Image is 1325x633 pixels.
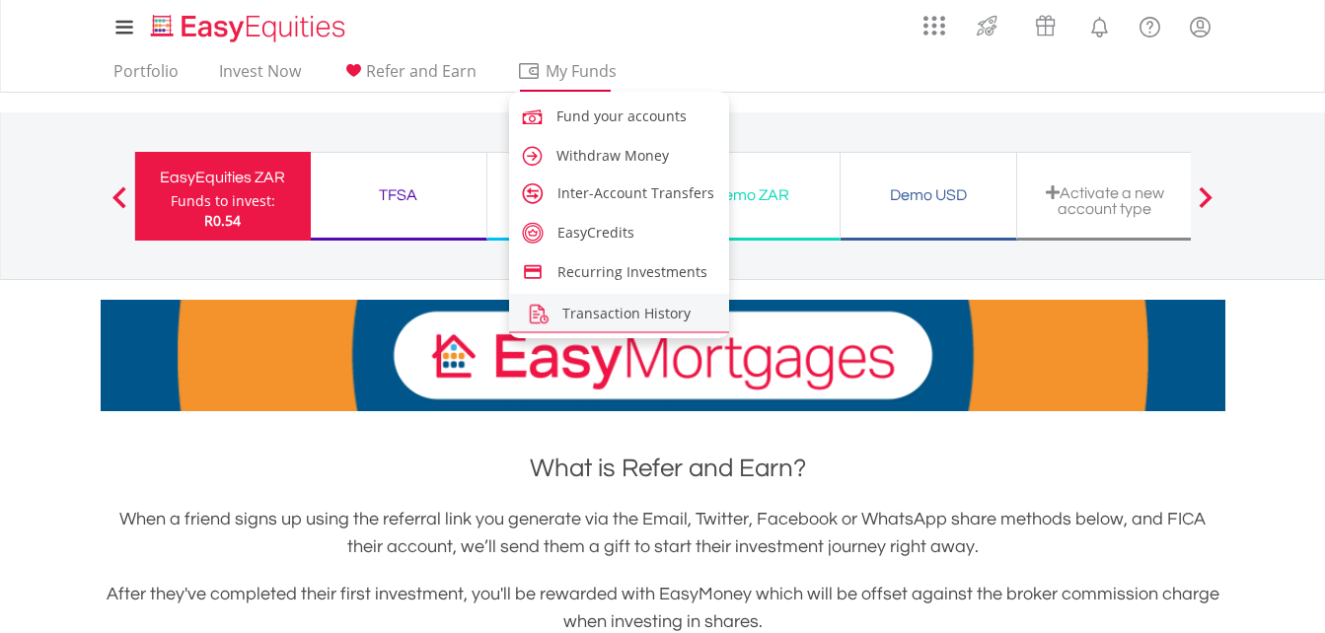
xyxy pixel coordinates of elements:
a: Notifications [1074,5,1125,44]
span: What is Refer and Earn? [530,456,806,481]
a: credit-card.svg Recurring Investments [509,254,730,286]
img: transaction-history.png [525,301,552,327]
a: My Profile [1175,5,1225,48]
div: EasyEquities USD [499,181,651,209]
span: Refer and Earn [366,60,477,82]
a: caret-right.svg Withdraw Money [509,136,730,173]
a: transaction-history.png Transaction History [509,294,730,330]
img: fund.svg [519,104,546,130]
div: Demo ZAR [676,181,828,209]
span: Recurring Investments [557,262,707,281]
div: EasyEquities ZAR [147,164,299,191]
a: easy-credits.svg EasyCredits [509,215,730,246]
h3: When a friend signs up using the referral link you generate via the Email, Twitter, Facebook or W... [101,506,1225,561]
span: Fund your accounts [556,106,687,125]
img: account-transfer.svg [522,182,544,204]
a: Home page [143,5,353,44]
a: fund.svg Fund your accounts [509,97,730,133]
a: Invest Now [211,61,309,92]
img: grid-menu-icon.svg [923,15,945,36]
div: TFSA [323,181,475,209]
a: Portfolio [106,61,186,92]
img: easy-credits.svg [522,222,544,244]
img: EasyMortage Promotion Banner [101,300,1225,411]
span: Transaction History [562,304,691,322]
img: EasyEquities_Logo.png [147,12,353,44]
div: Funds to invest: [171,191,275,211]
a: AppsGrid [911,5,958,36]
img: caret-right.svg [519,143,546,170]
img: credit-card.svg [522,261,544,283]
span: R0.54 [204,211,241,230]
div: Demo USD [852,181,1004,209]
span: EasyCredits [557,223,634,242]
a: FAQ's and Support [1125,5,1175,44]
img: vouchers-v2.svg [1029,10,1062,41]
a: Refer and Earn [333,61,484,92]
a: account-transfer.svg Inter-Account Transfers [509,176,730,207]
span: Inter-Account Transfers [557,183,714,202]
img: thrive-v2.svg [971,10,1003,41]
a: Vouchers [1016,5,1074,41]
div: Activate a new account type [1029,184,1181,217]
span: My Funds [517,58,646,84]
span: Withdraw Money [556,146,669,165]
